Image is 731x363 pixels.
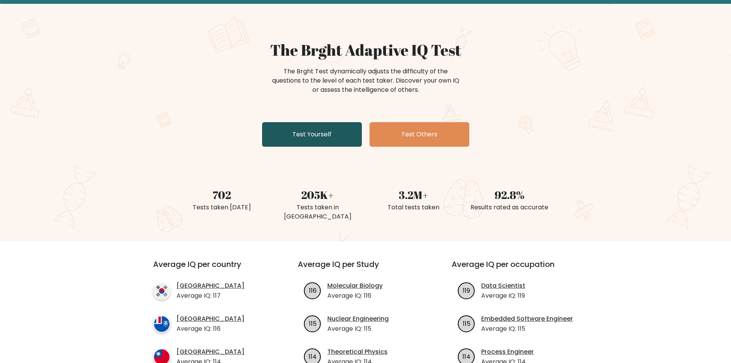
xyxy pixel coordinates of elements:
a: [GEOGRAPHIC_DATA] [177,314,244,323]
text: 115 [309,319,317,328]
p: Average IQ: 116 [327,291,383,300]
a: Data Scientist [481,281,525,290]
p: Average IQ: 116 [177,324,244,333]
a: [GEOGRAPHIC_DATA] [177,347,244,356]
p: Average IQ: 115 [327,324,389,333]
img: country [153,282,170,300]
text: 119 [463,286,470,295]
a: [GEOGRAPHIC_DATA] [177,281,244,290]
h1: The Brght Adaptive IQ Test [178,41,553,59]
a: Test Others [370,122,469,147]
div: 92.8% [466,187,553,203]
p: Average IQ: 117 [177,291,244,300]
text: 116 [309,286,317,295]
text: 114 [309,352,317,361]
h3: Average IQ per Study [298,260,433,278]
div: Results rated as accurate [466,203,553,212]
div: Tests taken in [GEOGRAPHIC_DATA] [274,203,361,221]
p: Average IQ: 115 [481,324,573,333]
div: 702 [178,187,265,203]
div: 3.2M+ [370,187,457,203]
text: 114 [462,352,470,361]
div: Total tests taken [370,203,457,212]
a: Process Engineer [481,347,534,356]
a: Molecular Biology [327,281,383,290]
text: 115 [463,319,470,328]
h3: Average IQ per occupation [452,260,587,278]
div: 205K+ [274,187,361,203]
a: Test Yourself [262,122,362,147]
div: Tests taken [DATE] [178,203,265,212]
div: The Brght Test dynamically adjusts the difficulty of the questions to the level of each test take... [270,67,462,94]
a: Nuclear Engineering [327,314,389,323]
h3: Average IQ per country [153,260,270,278]
a: Embedded Software Engineer [481,314,573,323]
p: Average IQ: 119 [481,291,525,300]
img: country [153,315,170,333]
a: Theoretical Physics [327,347,388,356]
